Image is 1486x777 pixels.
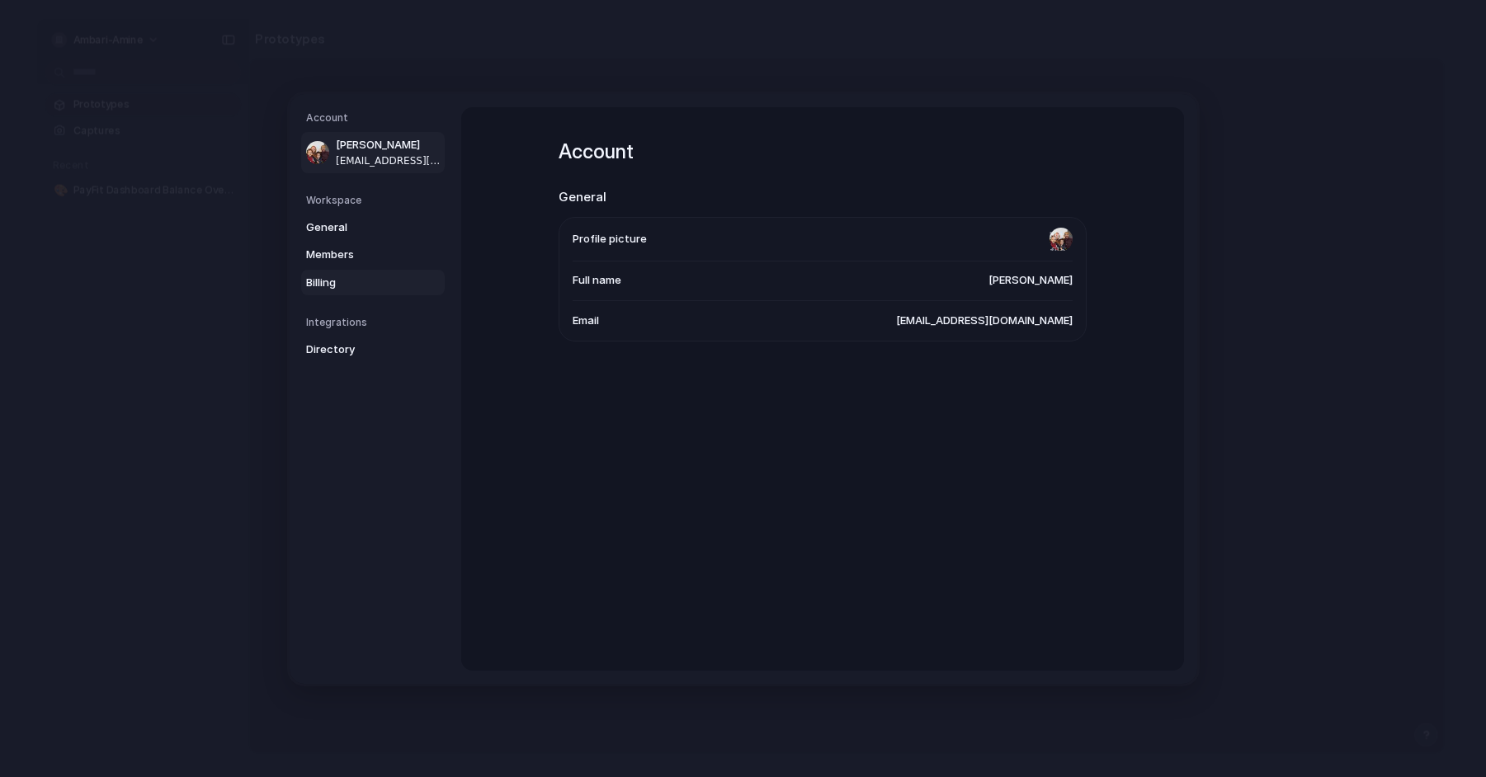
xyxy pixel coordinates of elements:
[306,219,412,235] span: General
[306,341,412,358] span: Directory
[559,137,1087,167] h1: Account
[573,312,599,328] span: Email
[559,188,1087,207] h2: General
[306,111,445,125] h5: Account
[301,337,445,363] a: Directory
[301,242,445,268] a: Members
[573,230,647,247] span: Profile picture
[896,312,1073,328] span: [EMAIL_ADDRESS][DOMAIN_NAME]
[306,315,445,330] h5: Integrations
[306,192,445,207] h5: Workspace
[306,274,412,290] span: Billing
[301,132,445,173] a: [PERSON_NAME][EMAIL_ADDRESS][DOMAIN_NAME]
[573,272,621,289] span: Full name
[336,137,441,153] span: [PERSON_NAME]
[306,247,412,263] span: Members
[301,269,445,295] a: Billing
[336,153,441,167] span: [EMAIL_ADDRESS][DOMAIN_NAME]
[301,214,445,240] a: General
[988,272,1073,289] span: [PERSON_NAME]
